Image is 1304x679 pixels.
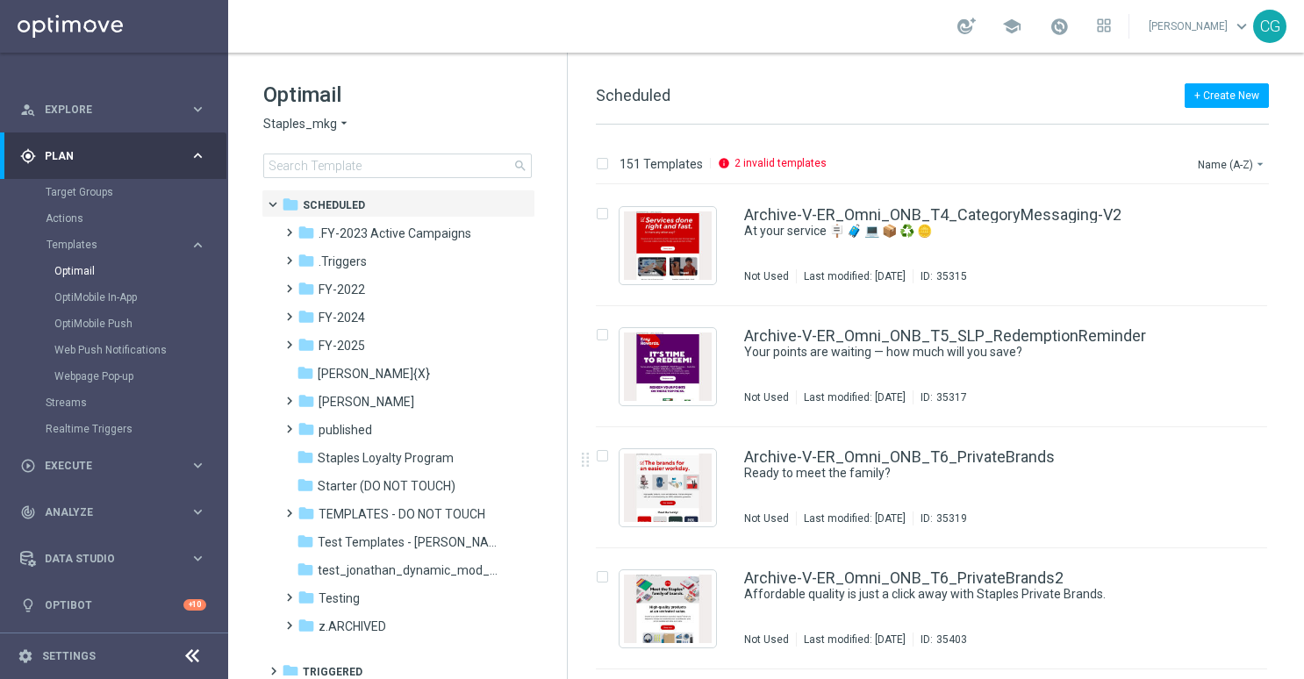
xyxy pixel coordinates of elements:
[624,454,712,522] img: 35319.jpeg
[45,104,190,115] span: Explore
[19,552,207,566] button: Data Studio keyboard_arrow_right
[318,534,498,550] span: Test Templates - Jonas
[578,427,1300,548] div: Press SPACE to select this row.
[318,562,498,578] span: test_jonathan_dynamic_mod_{X}
[319,254,367,269] span: .Triggers
[318,450,454,466] span: Staples Loyalty Program
[282,196,299,213] i: folder
[797,390,913,404] div: Last modified: [DATE]
[19,149,207,163] button: gps_fixed Plan keyboard_arrow_right
[46,211,183,225] a: Actions
[46,422,183,436] a: Realtime Triggers
[46,205,226,232] div: Actions
[936,633,967,647] div: 35403
[797,511,913,525] div: Last modified: [DATE]
[797,633,913,647] div: Last modified: [DATE]
[20,504,190,520] div: Analyze
[303,197,365,213] span: Scheduled
[319,618,386,634] span: z.ARCHIVED
[297,532,314,550] i: folder
[18,648,33,664] i: settings
[318,366,430,382] span: jonathan_pr_test_{X}
[54,264,183,278] a: Optimail
[45,507,190,518] span: Analyze
[46,416,226,442] div: Realtime Triggers
[744,223,1153,239] a: At your service 🪧 🧳 💻 📦 ♻️ 🪙
[183,599,206,611] div: +10
[190,237,206,254] i: keyboard_arrow_right
[319,394,414,410] span: jonathan_testing_folder
[744,344,1153,361] a: Your points are waiting — how much will you save?
[318,478,455,494] span: Starter (DO NOT TOUCH)
[744,633,789,647] div: Not Used
[297,336,315,354] i: folder
[54,311,226,337] div: OptiMobile Push
[578,185,1300,306] div: Press SPACE to select this row.
[936,511,967,525] div: 35319
[190,101,206,118] i: keyboard_arrow_right
[46,185,183,199] a: Target Groups
[337,116,351,132] i: arrow_drop_down
[263,154,532,178] input: Search Template
[1253,10,1286,43] div: CG
[45,554,190,564] span: Data Studio
[744,328,1146,344] a: Archive-V-ER_Omni_ONB_T5_SLP_RedemptionReminder
[54,284,226,311] div: OptiMobile In-App
[297,224,315,241] i: folder
[744,269,789,283] div: Not Used
[744,586,1153,603] a: Affordable quality is just a click away with Staples Private Brands.
[578,306,1300,427] div: Press SPACE to select this row.
[20,582,206,628] div: Optibot
[596,86,670,104] span: Scheduled
[297,364,314,382] i: folder
[46,179,226,205] div: Target Groups
[47,239,172,250] span: Templates
[744,223,1193,239] div: At your service 🪧 🧳 💻 📦 ♻️ 🪙
[319,422,372,438] span: published
[744,586,1193,603] div: Affordable quality is just a click away with Staples Private Brands.
[46,238,207,252] div: Templates keyboard_arrow_right
[54,290,183,304] a: OptiMobile In-App
[20,148,190,164] div: Plan
[913,269,967,283] div: ID:
[936,390,967,404] div: 35317
[19,103,207,117] div: person_search Explore keyboard_arrow_right
[319,225,471,241] span: .FY-2023 Active Campaigns
[47,239,190,250] div: Templates
[20,458,36,474] i: play_circle_outline
[319,590,360,606] span: Testing
[20,102,36,118] i: person_search
[263,116,337,132] span: Staples_mkg
[744,570,1064,586] a: Archive-V-ER_Omni_ONB_T6_PrivateBrands2
[190,457,206,474] i: keyboard_arrow_right
[54,369,183,383] a: Webpage Pop-up
[190,550,206,567] i: keyboard_arrow_right
[190,504,206,520] i: keyboard_arrow_right
[20,597,36,613] i: lightbulb
[54,258,226,284] div: Optimail
[1002,17,1021,36] span: school
[718,157,730,169] i: info
[319,310,365,325] span: FY-2024
[19,505,207,519] button: track_changes Analyze keyboard_arrow_right
[744,390,789,404] div: Not Used
[620,156,703,172] p: 151 Templates
[513,159,527,173] span: search
[319,338,365,354] span: FY-2025
[45,461,190,471] span: Execute
[46,396,183,410] a: Streams
[1232,17,1251,36] span: keyboard_arrow_down
[20,102,190,118] div: Explore
[45,582,183,628] a: Optibot
[319,282,365,297] span: FY-2022
[734,156,827,170] p: 2 invalid templates
[19,459,207,473] button: play_circle_outline Execute keyboard_arrow_right
[45,151,190,161] span: Plan
[46,232,226,390] div: Templates
[20,504,36,520] i: track_changes
[578,548,1300,669] div: Press SPACE to select this row.
[744,344,1193,361] div: Your points are waiting — how much will you save?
